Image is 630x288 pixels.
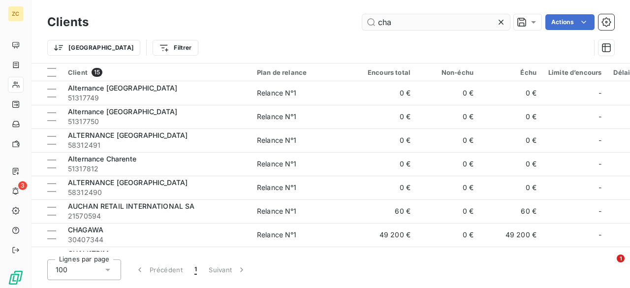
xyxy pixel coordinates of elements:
span: - [598,206,601,216]
td: 0 € [416,223,479,247]
td: 49 200 € [353,223,416,247]
div: Non-échu [422,68,473,76]
div: Relance N°1 [257,159,297,169]
td: 0 € [416,81,479,105]
span: CHAL'1TRIM [68,249,109,257]
td: 60 € [353,199,416,223]
td: 0 € [353,176,416,199]
td: 0 € [353,152,416,176]
td: 0 € [479,105,542,128]
span: - [598,159,601,169]
div: ZC [8,6,24,22]
td: 0 € [416,176,479,199]
div: Relance N°1 [257,88,297,98]
span: Alternance Charente [68,155,136,163]
span: - [598,88,601,98]
td: 0 € [479,152,542,176]
input: Rechercher [362,14,510,30]
td: 0 € [416,105,479,128]
td: 0 € [416,152,479,176]
td: 0 € [416,128,479,152]
span: Alternance [GEOGRAPHIC_DATA] [68,84,177,92]
span: - [598,183,601,192]
td: 0 € [353,247,416,270]
button: Suivant [203,259,252,280]
div: Limite d’encours [548,68,601,76]
td: 0 € [353,81,416,105]
span: 51317750 [68,117,245,127]
span: ALTERNANCE [GEOGRAPHIC_DATA] [68,178,188,187]
button: Précédent [129,259,189,280]
span: 15 [92,68,102,77]
div: Encours total [359,68,410,76]
img: Logo LeanPay [8,270,24,286]
td: 0 € [353,128,416,152]
span: 30407344 [68,235,245,245]
span: 21570594 [68,211,245,221]
td: 0 € [479,247,542,270]
button: [GEOGRAPHIC_DATA] [47,40,140,56]
iframe: Intercom live chat [597,255,620,278]
td: 60 € [479,199,542,223]
div: Relance N°1 [257,183,297,192]
span: Alternance [GEOGRAPHIC_DATA] [68,107,177,116]
div: Relance N°1 [257,230,297,240]
span: CHAGAWA [68,225,103,234]
span: - [598,135,601,145]
div: Relance N°1 [257,135,297,145]
span: 1 [617,255,625,262]
span: Client [68,68,88,76]
td: 49 200 € [479,223,542,247]
div: Échu [485,68,536,76]
span: AUCHAN RETAIL INTERNATIONAL SA [68,202,195,210]
button: Actions [545,14,595,30]
span: 51317749 [68,93,245,103]
span: 1 [194,265,197,275]
span: ALTERNANCE [GEOGRAPHIC_DATA] [68,131,188,139]
td: 0 € [416,199,479,223]
span: - [598,230,601,240]
td: 0 € [416,247,479,270]
div: Relance N°1 [257,206,297,216]
button: 1 [189,259,203,280]
span: 58312490 [68,188,245,197]
td: 0 € [479,176,542,199]
h3: Clients [47,13,89,31]
span: 3 [18,181,27,190]
button: Filtrer [153,40,198,56]
span: 58312491 [68,140,245,150]
span: 100 [56,265,67,275]
td: 0 € [479,128,542,152]
td: 0 € [353,105,416,128]
div: Relance N°1 [257,112,297,122]
span: 51317812 [68,164,245,174]
td: 0 € [479,81,542,105]
span: - [598,112,601,122]
div: Plan de relance [257,68,347,76]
